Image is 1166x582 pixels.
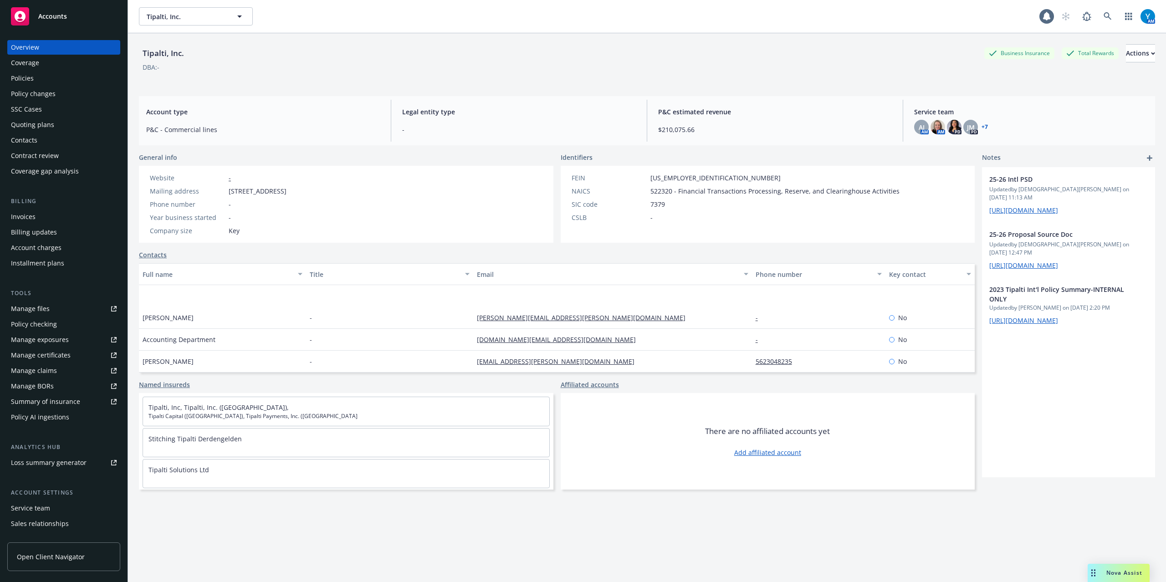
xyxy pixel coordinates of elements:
div: Summary of insurance [11,394,80,409]
div: Total Rewards [1062,47,1119,59]
button: Nova Assist [1088,564,1150,582]
div: Overview [11,40,39,55]
span: No [898,357,907,366]
button: Full name [139,263,306,285]
span: Updated by [DEMOGRAPHIC_DATA][PERSON_NAME] on [DATE] 11:13 AM [989,185,1148,202]
a: Manage files [7,301,120,316]
div: Manage claims [11,363,57,378]
button: Phone number [752,263,886,285]
a: [DOMAIN_NAME][EMAIL_ADDRESS][DOMAIN_NAME] [477,335,643,344]
span: [PERSON_NAME] [143,357,194,366]
a: - [756,335,765,344]
a: Manage exposures [7,332,120,347]
div: SIC code [572,199,647,209]
a: Sales relationships [7,516,120,531]
span: Service team [914,107,1148,117]
div: Contacts [11,133,37,148]
a: SSC Cases [7,102,120,117]
div: Manage BORs [11,379,54,393]
div: Business Insurance [984,47,1054,59]
a: Search [1099,7,1117,26]
a: Quoting plans [7,117,120,132]
span: P&C estimated revenue [658,107,892,117]
a: add [1144,153,1155,163]
span: General info [139,153,177,162]
div: Policies [11,71,34,86]
span: Key [229,226,240,235]
span: 2023 Tipalti Int'l Policy Summary-INTERNAL ONLY [989,285,1124,304]
div: Company size [150,226,225,235]
div: 25-26 Proposal Source DocUpdatedby [DEMOGRAPHIC_DATA][PERSON_NAME] on [DATE] 12:47 PM[URL][DOMAIN... [982,222,1155,277]
span: - [310,357,312,366]
span: [PERSON_NAME] [143,313,194,322]
span: JM [967,123,975,132]
span: - [229,199,231,209]
a: Coverage gap analysis [7,164,120,179]
a: Contract review [7,148,120,163]
a: Manage claims [7,363,120,378]
span: Accounts [38,13,67,20]
span: Notes [982,153,1001,163]
div: Mailing address [150,186,225,196]
a: Policy changes [7,87,120,101]
div: Sales relationships [11,516,69,531]
div: Drag to move [1088,564,1099,582]
div: Policy checking [11,317,57,332]
a: [URL][DOMAIN_NAME] [989,316,1058,325]
div: Manage certificates [11,348,71,362]
a: Loss summary generator [7,455,120,470]
a: Coverage [7,56,120,70]
a: Manage BORs [7,379,120,393]
div: Year business started [150,213,225,222]
span: Legal entity type [402,107,636,117]
a: Start snowing [1057,7,1075,26]
div: Phone number [150,199,225,209]
a: Invoices [7,209,120,224]
span: - [402,125,636,134]
a: Report a Bug [1078,7,1096,26]
span: Tipalti, Inc. [147,12,225,21]
div: Billing updates [11,225,57,240]
a: - [229,174,231,182]
div: 25-26 Intl PSDUpdatedby [DEMOGRAPHIC_DATA][PERSON_NAME] on [DATE] 11:13 AM[URL][DOMAIN_NAME] [982,167,1155,222]
div: Quoting plans [11,117,54,132]
a: Summary of insurance [7,394,120,409]
a: Policies [7,71,120,86]
a: Service team [7,501,120,516]
div: Manage exposures [11,332,69,347]
span: AJ [919,123,925,132]
a: Named insureds [139,380,190,389]
span: No [898,335,907,344]
span: Updated by [DEMOGRAPHIC_DATA][PERSON_NAME] on [DATE] 12:47 PM [989,240,1148,257]
div: Coverage gap analysis [11,164,79,179]
span: 25-26 Proposal Source Doc [989,230,1124,239]
a: Affiliated accounts [561,380,619,389]
span: - [310,335,312,344]
a: Accounts [7,4,120,29]
span: Tipalti Capital ([GEOGRAPHIC_DATA]), Tipalti Payments, Inc. ([GEOGRAPHIC_DATA] [148,412,544,420]
a: Installment plans [7,256,120,271]
div: Email [477,270,738,279]
span: $210,075.66 [658,125,892,134]
button: Title [306,263,473,285]
button: Email [473,263,752,285]
div: Account charges [11,240,61,255]
div: DBA: - [143,62,159,72]
span: Nova Assist [1106,569,1142,577]
div: Account settings [7,488,120,497]
button: Tipalti, Inc. [139,7,253,26]
a: [PERSON_NAME][EMAIL_ADDRESS][PERSON_NAME][DOMAIN_NAME] [477,313,693,322]
div: Actions [1126,45,1155,62]
a: 5623048235 [756,357,799,366]
a: Stitching Tipalti Derdengelden [148,434,242,443]
a: Add affiliated account [734,448,801,457]
a: Overview [7,40,120,55]
button: Key contact [885,263,975,285]
span: Open Client Navigator [17,552,85,562]
div: Tipalti, Inc. [139,47,188,59]
a: Policy AI ingestions [7,410,120,424]
a: Contacts [7,133,120,148]
a: Manage certificates [7,348,120,362]
div: Service team [11,501,50,516]
span: 25-26 Intl PSD [989,174,1124,184]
